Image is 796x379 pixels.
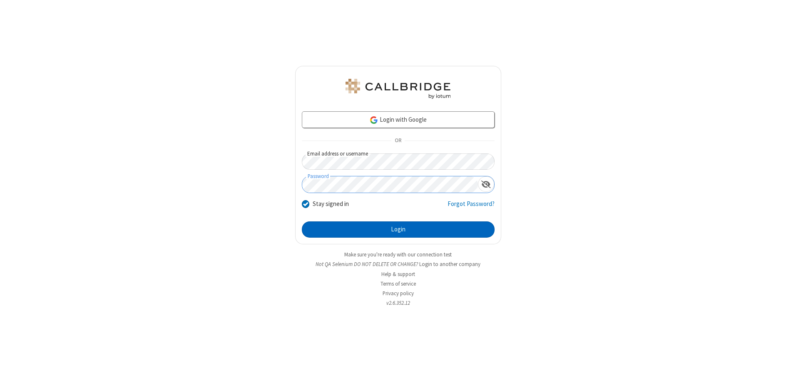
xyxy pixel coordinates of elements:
a: Login with Google [302,111,495,128]
li: Not QA Selenium DO NOT DELETE OR CHANGE? [295,260,501,268]
label: Stay signed in [313,199,349,209]
img: QA Selenium DO NOT DELETE OR CHANGE [344,79,452,99]
div: Show password [478,176,494,192]
a: Privacy policy [383,290,414,297]
a: Help & support [381,271,415,278]
button: Login [302,221,495,238]
a: Make sure you're ready with our connection test [344,251,452,258]
img: google-icon.png [369,115,378,125]
span: OR [391,135,405,147]
input: Password [302,176,478,193]
input: Email address or username [302,153,495,170]
button: Login to another company [419,260,480,268]
li: v2.6.352.12 [295,299,501,307]
a: Forgot Password? [448,199,495,215]
a: Terms of service [381,280,416,287]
